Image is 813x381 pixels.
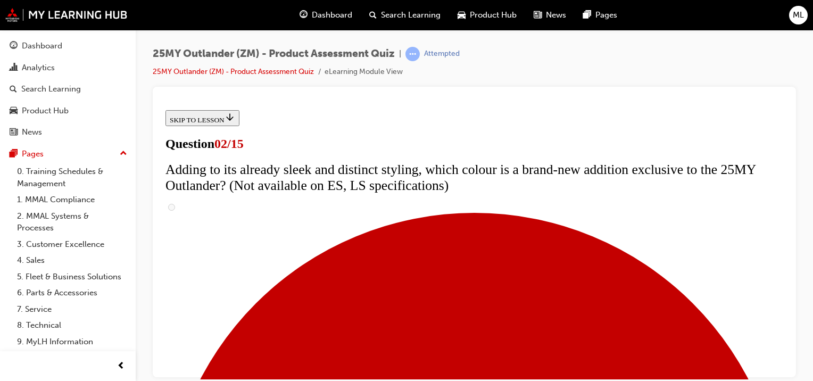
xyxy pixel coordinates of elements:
[399,48,401,60] span: |
[10,150,18,159] span: pages-icon
[793,9,804,21] span: ML
[13,301,131,318] a: 7. Service
[312,9,352,21] span: Dashboard
[22,40,62,52] div: Dashboard
[5,8,128,22] img: mmal
[13,317,131,334] a: 8. Technical
[117,360,125,373] span: prev-icon
[583,9,591,22] span: pages-icon
[153,48,395,60] span: 25MY Outlander (ZM) - Product Assessment Quiz
[13,269,131,285] a: 5. Fleet & Business Solutions
[4,36,131,56] a: Dashboard
[13,208,131,236] a: 2. MMAL Systems & Processes
[4,144,131,164] button: Pages
[13,285,131,301] a: 6. Parts & Accessories
[595,9,617,21] span: Pages
[4,58,131,78] a: Analytics
[13,236,131,253] a: 3. Customer Excellence
[458,9,466,22] span: car-icon
[10,42,18,51] span: guage-icon
[575,4,626,26] a: pages-iconPages
[369,9,377,22] span: search-icon
[22,148,44,160] div: Pages
[405,47,420,61] span: learningRecordVerb_ATTEMPT-icon
[22,105,69,117] div: Product Hub
[4,79,131,99] a: Search Learning
[13,252,131,269] a: 4. Sales
[4,34,131,144] button: DashboardAnalyticsSearch LearningProduct HubNews
[13,334,131,350] a: 9. MyLH Information
[325,66,403,78] li: eLearning Module View
[449,4,525,26] a: car-iconProduct Hub
[10,106,18,116] span: car-icon
[10,63,18,73] span: chart-icon
[153,67,314,76] a: 25MY Outlander (ZM) - Product Assessment Quiz
[470,9,517,21] span: Product Hub
[291,4,361,26] a: guage-iconDashboard
[381,9,441,21] span: Search Learning
[424,49,460,59] div: Attempted
[9,10,74,18] span: SKIP TO LESSON
[13,192,131,208] a: 1. MMAL Compliance
[10,128,18,137] span: news-icon
[120,147,127,161] span: up-icon
[22,62,55,74] div: Analytics
[525,4,575,26] a: news-iconNews
[4,101,131,121] a: Product Hub
[4,4,78,20] button: SKIP TO LESSON
[4,122,131,142] a: News
[10,85,17,94] span: search-icon
[21,83,81,95] div: Search Learning
[534,9,542,22] span: news-icon
[546,9,566,21] span: News
[789,6,808,24] button: ML
[13,163,131,192] a: 0. Training Schedules & Management
[300,9,308,22] span: guage-icon
[361,4,449,26] a: search-iconSearch Learning
[22,126,42,138] div: News
[13,350,131,366] a: All Pages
